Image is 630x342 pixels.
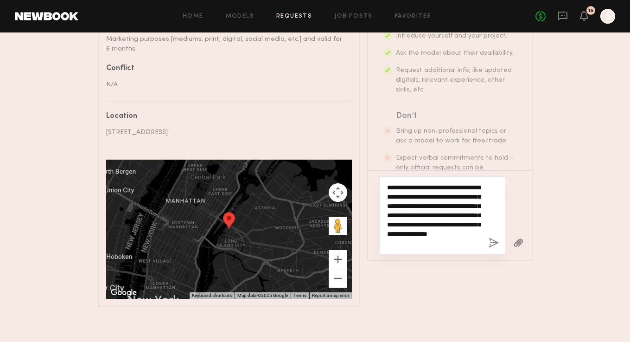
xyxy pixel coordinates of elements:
[312,293,349,298] a: Report a map error
[396,128,508,144] span: Bring up non-professional topics or ask a model to work for free/trade.
[108,287,139,299] a: Open this area in Google Maps (opens a new window)
[329,269,347,288] button: Zoom out
[329,217,347,235] button: Drag Pegman onto the map to open Street View
[106,65,345,72] div: Conflict
[396,33,507,39] span: Introduce yourself and your project.
[396,50,514,56] span: Ask the model about their availability.
[396,67,512,93] span: Request additional info, like updated digitals, relevant experience, other skills, etc.
[600,9,615,24] a: S
[276,13,312,19] a: Requests
[106,34,345,54] div: Marketing purposes [mediums: print, digital, social media, etc.] and valid for 6 months
[588,8,593,13] div: 15
[106,128,345,137] div: [STREET_ADDRESS]
[237,293,288,298] span: Map data ©2025 Google
[106,80,345,90] div: N/A
[192,292,232,299] button: Keyboard shortcuts
[396,110,515,123] div: Don’t
[226,13,254,19] a: Models
[396,155,513,181] span: Expect verbal commitments to hold - only official requests can be enforced.
[334,13,373,19] a: Job Posts
[395,13,432,19] a: Favorites
[108,287,139,299] img: Google
[293,293,306,298] a: Terms
[183,13,204,19] a: Home
[329,250,347,269] button: Zoom in
[106,113,345,120] div: Location
[329,183,347,202] button: Map camera controls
